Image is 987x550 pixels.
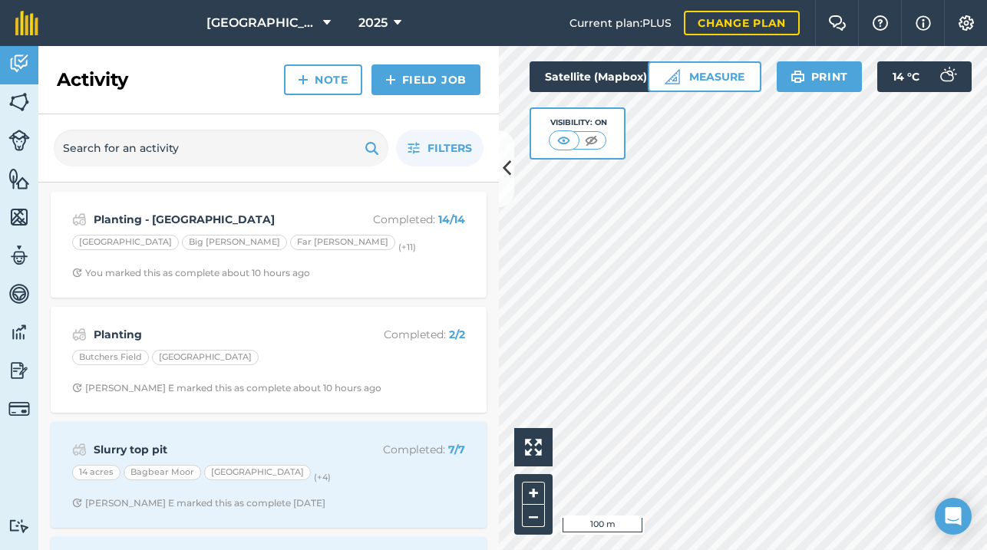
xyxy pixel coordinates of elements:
[684,11,800,35] a: Change plan
[124,465,201,480] div: Bagbear Moor
[554,133,573,148] img: svg+xml;base64,PHN2ZyB4bWxucz0iaHR0cDovL3d3dy53My5vcmcvMjAwMC9zdmciIHdpZHRoPSI1MCIgaGVpZ2h0PSI0MC...
[893,61,919,92] span: 14 ° C
[8,519,30,533] img: svg+xml;base64,PD94bWwgdmVyc2lvbj0iMS4wIiBlbmNvZGluZz0idXRmLTgiPz4KPCEtLSBHZW5lcmF0b3I6IEFkb2JlIE...
[8,52,30,75] img: svg+xml;base64,PD94bWwgdmVyc2lvbj0iMS4wIiBlbmNvZGluZz0idXRmLTgiPz4KPCEtLSBHZW5lcmF0b3I6IEFkb2JlIE...
[72,325,87,344] img: svg+xml;base64,PD94bWwgdmVyc2lvbj0iMS4wIiBlbmNvZGluZz0idXRmLTgiPz4KPCEtLSBHZW5lcmF0b3I6IEFkb2JlIE...
[60,316,477,403] a: PlantingCompleted: 2/2Butchers Field[GEOGRAPHIC_DATA]Clock with arrow pointing clockwise[PERSON_N...
[427,140,472,156] span: Filters
[206,14,317,32] span: [GEOGRAPHIC_DATA]
[94,326,337,343] strong: Planting
[8,244,30,267] img: svg+xml;base64,PD94bWwgdmVyc2lvbj0iMS4wIiBlbmNvZGluZz0idXRmLTgiPz4KPCEtLSBHZW5lcmF0b3I6IEFkb2JlIE...
[877,61,972,92] button: 14 °C
[72,235,179,250] div: [GEOGRAPHIC_DATA]
[665,69,680,84] img: Ruler icon
[72,498,82,508] img: Clock with arrow pointing clockwise
[398,242,416,252] small: (+ 11 )
[358,14,388,32] span: 2025
[204,465,311,480] div: [GEOGRAPHIC_DATA]
[777,61,863,92] button: Print
[791,68,805,86] img: svg+xml;base64,PHN2ZyB4bWxucz0iaHR0cDovL3d3dy53My5vcmcvMjAwMC9zdmciIHdpZHRoPSIxOSIgaGVpZ2h0PSIyNC...
[828,15,847,31] img: Two speech bubbles overlapping with the left bubble in the forefront
[72,268,82,278] img: Clock with arrow pointing clockwise
[152,350,259,365] div: [GEOGRAPHIC_DATA]
[290,235,395,250] div: Far [PERSON_NAME]
[438,212,465,226] strong: 14 / 14
[957,15,975,31] img: A cog icon
[343,441,465,458] p: Completed :
[582,133,601,148] img: svg+xml;base64,PHN2ZyB4bWxucz0iaHR0cDovL3d3dy53My5vcmcvMjAwMC9zdmciIHdpZHRoPSI1MCIgaGVpZ2h0PSI0MC...
[448,443,465,456] strong: 7 / 7
[365,139,379,157] img: svg+xml;base64,PHN2ZyB4bWxucz0iaHR0cDovL3d3dy53My5vcmcvMjAwMC9zdmciIHdpZHRoPSIxOSIgaGVpZ2h0PSIyNC...
[8,398,30,420] img: svg+xml;base64,PD94bWwgdmVyc2lvbj0iMS4wIiBlbmNvZGluZz0idXRmLTgiPz4KPCEtLSBHZW5lcmF0b3I6IEFkb2JlIE...
[530,61,677,92] button: Satellite (Mapbox)
[396,130,484,166] button: Filters
[60,431,477,519] a: Slurry top pitCompleted: 7/714 acresBagbear Moor[GEOGRAPHIC_DATA](+4)Clock with arrow pointing cl...
[72,465,120,480] div: 14 acres
[871,15,890,31] img: A question mark icon
[8,91,30,114] img: svg+xml;base64,PHN2ZyB4bWxucz0iaHR0cDovL3d3dy53My5vcmcvMjAwMC9zdmciIHdpZHRoPSI1NiIgaGVpZ2h0PSI2MC...
[8,321,30,344] img: svg+xml;base64,PD94bWwgdmVyc2lvbj0iMS4wIiBlbmNvZGluZz0idXRmLTgiPz4KPCEtLSBHZW5lcmF0b3I6IEFkb2JlIE...
[182,235,287,250] div: Big [PERSON_NAME]
[94,211,337,228] strong: Planting - [GEOGRAPHIC_DATA]
[72,382,381,394] div: [PERSON_NAME] E marked this as complete about 10 hours ago
[15,11,38,35] img: fieldmargin Logo
[916,14,931,32] img: svg+xml;base64,PHN2ZyB4bWxucz0iaHR0cDovL3d3dy53My5vcmcvMjAwMC9zdmciIHdpZHRoPSIxNyIgaGVpZ2h0PSIxNy...
[284,64,362,95] a: Note
[72,383,82,393] img: Clock with arrow pointing clockwise
[72,440,87,459] img: svg+xml;base64,PD94bWwgdmVyc2lvbj0iMS4wIiBlbmNvZGluZz0idXRmLTgiPz4KPCEtLSBHZW5lcmF0b3I6IEFkb2JlIE...
[72,350,149,365] div: Butchers Field
[8,167,30,190] img: svg+xml;base64,PHN2ZyB4bWxucz0iaHR0cDovL3d3dy53My5vcmcvMjAwMC9zdmciIHdpZHRoPSI1NiIgaGVpZ2h0PSI2MC...
[72,210,87,229] img: svg+xml;base64,PD94bWwgdmVyc2lvbj0iMS4wIiBlbmNvZGluZz0idXRmLTgiPz4KPCEtLSBHZW5lcmF0b3I6IEFkb2JlIE...
[343,326,465,343] p: Completed :
[54,130,388,166] input: Search for an activity
[72,497,325,509] div: [PERSON_NAME] E marked this as complete [DATE]
[549,117,607,129] div: Visibility: On
[385,71,396,89] img: svg+xml;base64,PHN2ZyB4bWxucz0iaHR0cDovL3d3dy53My5vcmcvMjAwMC9zdmciIHdpZHRoPSIxNCIgaGVpZ2h0PSIyNC...
[935,498,972,535] div: Open Intercom Messenger
[8,359,30,382] img: svg+xml;base64,PD94bWwgdmVyc2lvbj0iMS4wIiBlbmNvZGluZz0idXRmLTgiPz4KPCEtLSBHZW5lcmF0b3I6IEFkb2JlIE...
[8,130,30,151] img: svg+xml;base64,PD94bWwgdmVyc2lvbj0iMS4wIiBlbmNvZGluZz0idXRmLTgiPz4KPCEtLSBHZW5lcmF0b3I6IEFkb2JlIE...
[932,61,962,92] img: svg+xml;base64,PD94bWwgdmVyc2lvbj0iMS4wIiBlbmNvZGluZz0idXRmLTgiPz4KPCEtLSBHZW5lcmF0b3I6IEFkb2JlIE...
[314,472,331,482] small: (+ 4 )
[8,206,30,229] img: svg+xml;base64,PHN2ZyB4bWxucz0iaHR0cDovL3d3dy53My5vcmcvMjAwMC9zdmciIHdpZHRoPSI1NiIgaGVpZ2h0PSI2MC...
[522,505,545,527] button: –
[371,64,480,95] a: Field Job
[60,201,477,288] a: Planting - [GEOGRAPHIC_DATA]Completed: 14/14[GEOGRAPHIC_DATA]Big [PERSON_NAME]Far [PERSON_NAME](+...
[569,15,672,31] span: Current plan : PLUS
[525,439,542,456] img: Four arrows, one pointing top left, one top right, one bottom right and the last bottom left
[298,71,309,89] img: svg+xml;base64,PHN2ZyB4bWxucz0iaHR0cDovL3d3dy53My5vcmcvMjAwMC9zdmciIHdpZHRoPSIxNCIgaGVpZ2h0PSIyNC...
[648,61,761,92] button: Measure
[522,482,545,505] button: +
[449,328,465,341] strong: 2 / 2
[72,267,310,279] div: You marked this as complete about 10 hours ago
[8,282,30,305] img: svg+xml;base64,PD94bWwgdmVyc2lvbj0iMS4wIiBlbmNvZGluZz0idXRmLTgiPz4KPCEtLSBHZW5lcmF0b3I6IEFkb2JlIE...
[343,211,465,228] p: Completed :
[57,68,128,92] h2: Activity
[94,441,337,458] strong: Slurry top pit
